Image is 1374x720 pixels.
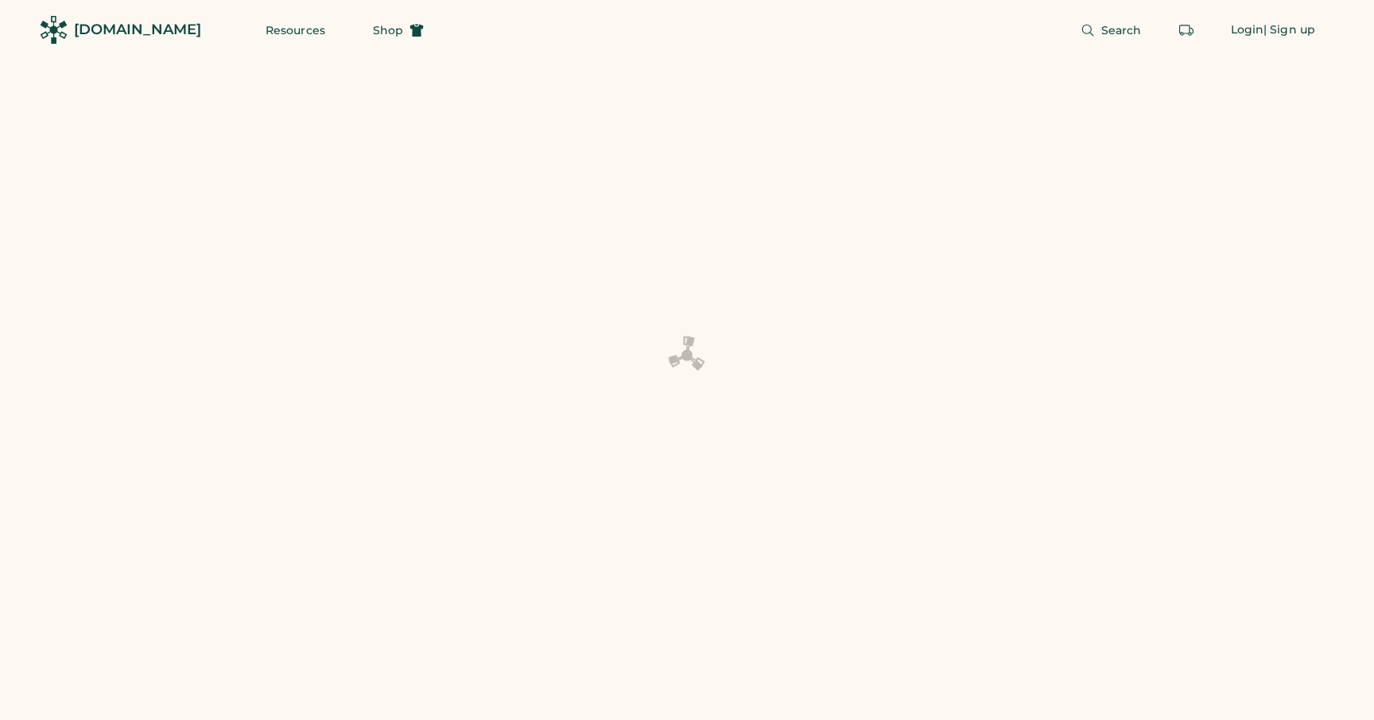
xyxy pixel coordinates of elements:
[1101,25,1142,36] span: Search
[74,20,201,40] div: [DOMAIN_NAME]
[354,14,443,46] button: Shop
[40,16,68,44] img: Rendered Logo - Screens
[1170,14,1202,46] button: Retrieve an order
[668,335,706,375] img: Platens-Black-Loader-Spin-rich%20black.webp
[1062,14,1161,46] button: Search
[373,25,403,36] span: Shop
[1263,22,1315,38] div: | Sign up
[246,14,344,46] button: Resources
[1231,22,1264,38] div: Login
